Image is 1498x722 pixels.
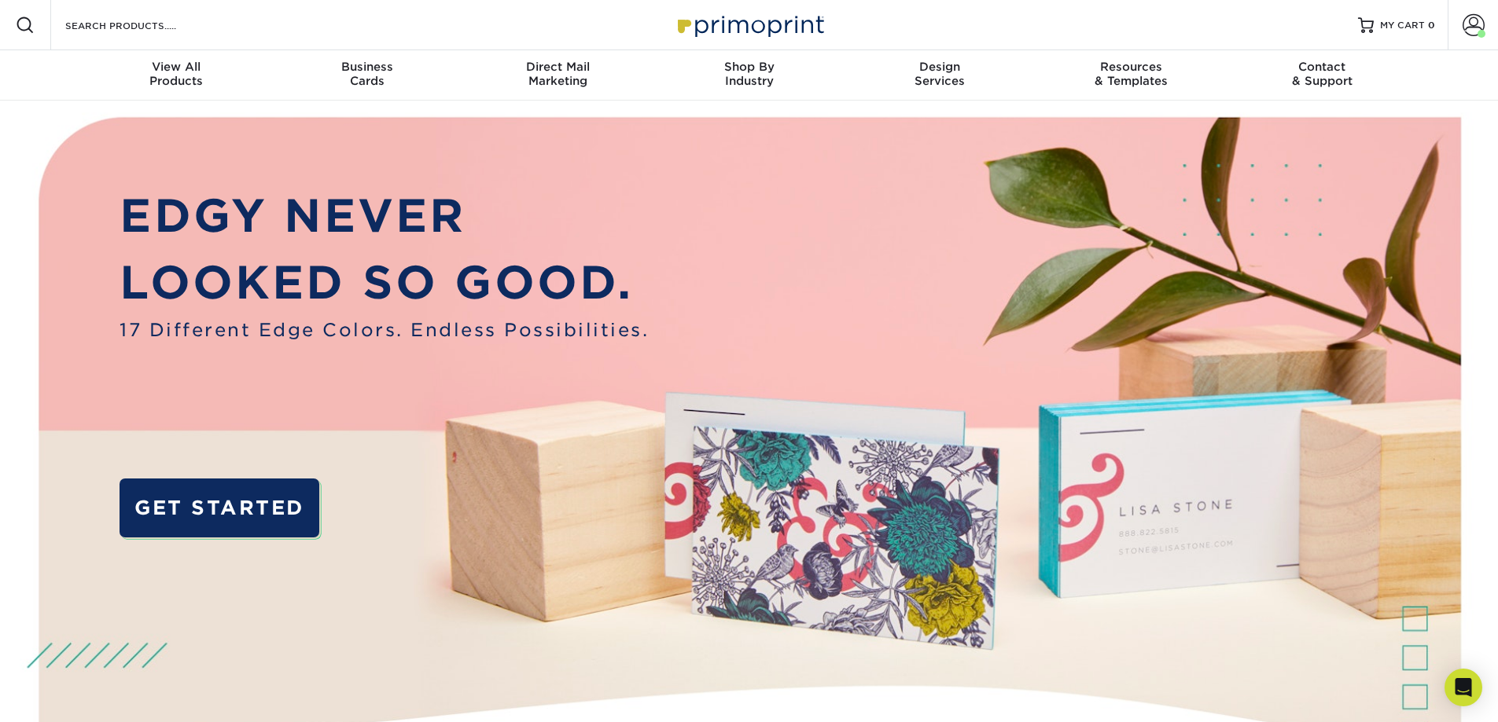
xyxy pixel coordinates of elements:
[81,50,272,101] a: View AllProducts
[462,60,653,88] div: Marketing
[1380,19,1425,32] span: MY CART
[120,478,318,537] a: GET STARTED
[271,60,462,74] span: Business
[671,8,828,42] img: Primoprint
[653,60,845,88] div: Industry
[1036,60,1227,88] div: & Templates
[1227,50,1418,101] a: Contact& Support
[81,60,272,74] span: View All
[271,50,462,101] a: BusinessCards
[64,16,217,35] input: SEARCH PRODUCTS.....
[1036,60,1227,74] span: Resources
[653,60,845,74] span: Shop By
[1227,60,1418,88] div: & Support
[1445,669,1482,706] div: Open Intercom Messenger
[845,60,1036,88] div: Services
[81,60,272,88] div: Products
[845,50,1036,101] a: DesignServices
[1428,20,1435,31] span: 0
[120,317,649,343] span: 17 Different Edge Colors. Endless Possibilities.
[1036,50,1227,101] a: Resources& Templates
[462,60,653,74] span: Direct Mail
[653,50,845,101] a: Shop ByIndustry
[1227,60,1418,74] span: Contact
[271,60,462,88] div: Cards
[462,50,653,101] a: Direct MailMarketing
[845,60,1036,74] span: Design
[120,182,649,250] p: EDGY NEVER
[120,249,649,317] p: LOOKED SO GOOD.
